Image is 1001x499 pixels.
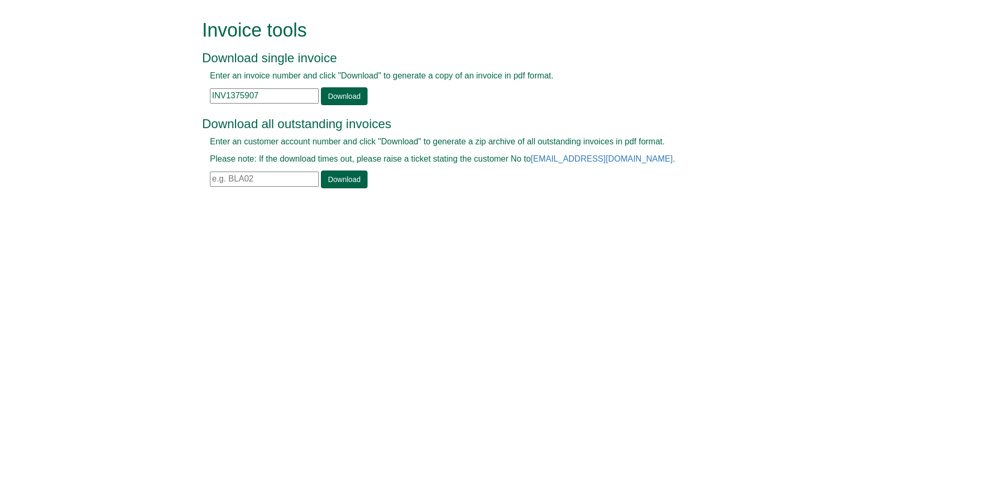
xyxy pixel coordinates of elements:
h3: Download single invoice [202,51,775,65]
p: Enter an invoice number and click "Download" to generate a copy of an invoice in pdf format. [210,70,768,82]
h3: Download all outstanding invoices [202,117,775,131]
h1: Invoice tools [202,20,775,41]
a: Download [321,87,367,105]
input: e.g. BLA02 [210,172,319,187]
a: Download [321,171,367,188]
p: Please note: If the download times out, please raise a ticket stating the customer No to . [210,153,768,165]
input: e.g. INV1234 [210,88,319,104]
a: [EMAIL_ADDRESS][DOMAIN_NAME] [531,154,673,163]
p: Enter an customer account number and click "Download" to generate a zip archive of all outstandin... [210,136,768,148]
